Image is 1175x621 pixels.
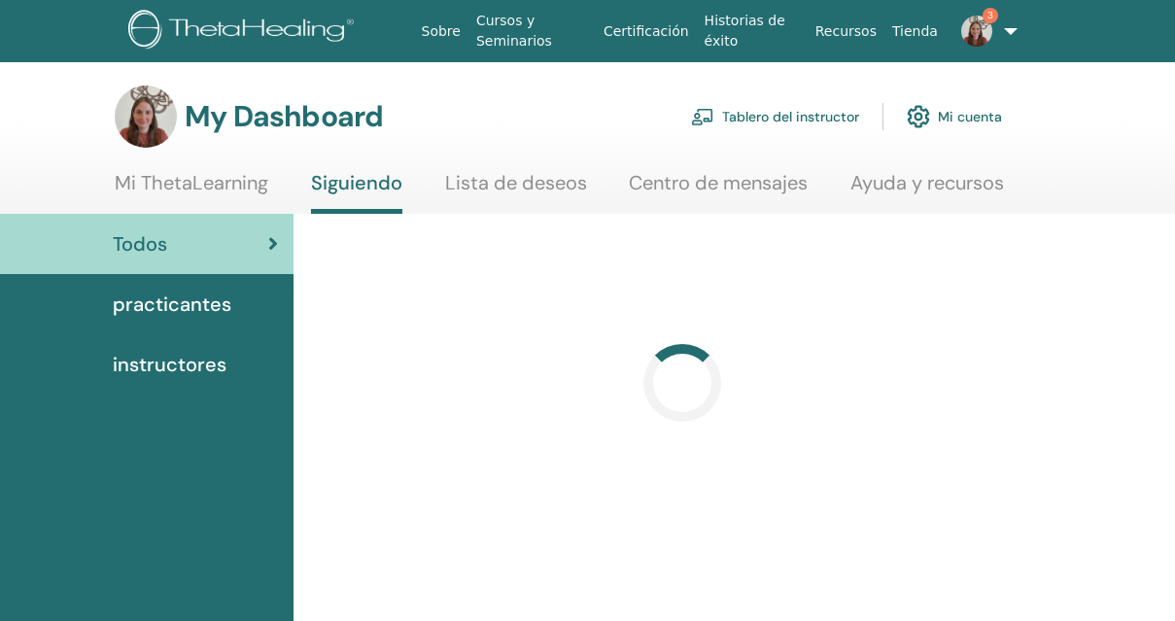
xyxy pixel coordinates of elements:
[907,95,1002,138] a: Mi cuenta
[185,99,383,134] h3: My Dashboard
[115,86,177,148] img: default.jpg
[113,290,231,319] span: practicantes
[629,171,808,209] a: Centro de mensajes
[113,229,167,259] span: Todos
[850,171,1004,209] a: Ayuda y recursos
[983,8,998,23] span: 3
[115,171,268,209] a: Mi ThetaLearning
[445,171,587,209] a: Lista de deseos
[961,16,992,47] img: default.jpg
[113,350,226,379] span: instructores
[468,3,596,59] a: Cursos y Seminarios
[697,3,808,59] a: Historias de éxito
[884,14,946,50] a: Tienda
[691,95,859,138] a: Tablero del instructor
[128,10,361,53] img: logo.png
[907,100,930,133] img: cog.svg
[691,108,714,125] img: chalkboard-teacher.svg
[808,14,884,50] a: Recursos
[311,171,402,214] a: Siguiendo
[414,14,468,50] a: Sobre
[596,14,697,50] a: Certificación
